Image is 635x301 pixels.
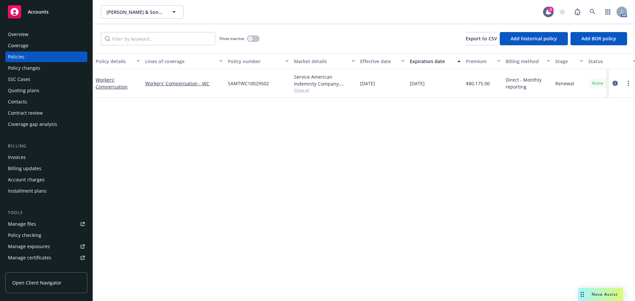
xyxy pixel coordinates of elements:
a: Accounts [5,3,87,21]
div: Manage exposures [8,241,50,252]
span: Show inactive [219,36,244,41]
div: Manage files [8,219,36,229]
input: Filter by keyword... [101,32,215,45]
a: Workers' Compensation [96,77,128,90]
button: Market details [291,53,358,69]
div: Coverage gap analysis [8,119,57,130]
a: Report a Bug [571,5,584,19]
a: Overview [5,29,87,40]
a: Coverage [5,40,87,51]
a: Workers' Compensation - WC [145,80,223,87]
div: Premium [466,58,493,65]
span: [PERSON_NAME] & Sons Transport [106,9,164,16]
div: Installment plans [8,186,47,196]
div: Policies [8,52,24,62]
div: Market details [294,58,348,65]
a: Quoting plans [5,85,87,96]
a: Manage claims [5,264,87,274]
a: Search [586,5,599,19]
span: Nova Assist [592,291,618,297]
a: more [624,79,632,87]
span: Export to CSV [466,35,497,42]
button: Premium [463,53,503,69]
div: Contract review [8,108,43,118]
span: [DATE] [410,80,425,87]
div: Overview [8,29,28,40]
span: $80,175.00 [466,80,490,87]
button: Effective date [358,53,407,69]
button: Stage [553,53,586,69]
div: Account charges [8,174,45,185]
a: Installment plans [5,186,87,196]
a: Coverage gap analysis [5,119,87,130]
div: Policy details [96,58,133,65]
div: Policy checking [8,230,41,241]
div: Tools [5,209,87,216]
div: Manage certificates [8,252,51,263]
div: Lines of coverage [145,58,215,65]
button: Export to CSV [466,32,497,45]
span: Direct - Monthly reporting [506,76,550,90]
div: Status [588,58,629,65]
div: 3 [548,7,554,13]
div: Invoices [8,152,26,163]
div: Billing method [506,58,543,65]
button: Policy number [225,53,291,69]
div: SSC Cases [8,74,30,85]
div: Service American Indemnity Company, Service American Indemnity Company [294,73,355,87]
div: Policy number [228,58,281,65]
a: Manage files [5,219,87,229]
span: Active [591,80,604,86]
div: Manage claims [8,264,41,274]
div: Quoting plans [8,85,39,96]
div: Effective date [360,58,397,65]
a: Manage exposures [5,241,87,252]
a: Contract review [5,108,87,118]
span: SAMTWC10029502 [228,80,269,87]
div: Expiration date [410,58,453,65]
div: Policy changes [8,63,40,73]
div: Billing [5,143,87,149]
div: Billing updates [8,163,41,174]
span: Add BOR policy [581,35,616,42]
span: [DATE] [360,80,375,87]
span: Add historical policy [511,35,557,42]
button: Expiration date [407,53,463,69]
div: Contacts [8,96,27,107]
span: Show all [294,87,355,93]
button: Billing method [503,53,553,69]
a: Contacts [5,96,87,107]
a: Policies [5,52,87,62]
a: Invoices [5,152,87,163]
button: Nova Assist [578,288,623,301]
button: Add BOR policy [571,32,627,45]
div: Coverage [8,40,28,51]
a: SSC Cases [5,74,87,85]
a: circleInformation [611,79,619,87]
a: Account charges [5,174,87,185]
span: Accounts [28,9,49,15]
a: Start snowing [556,5,569,19]
button: Policy details [93,53,143,69]
button: Add historical policy [500,32,568,45]
a: Billing updates [5,163,87,174]
button: Lines of coverage [143,53,225,69]
div: Stage [555,58,576,65]
a: Policy changes [5,63,87,73]
span: Renewal [555,80,574,87]
a: Policy checking [5,230,87,241]
a: Switch app [601,5,614,19]
a: Manage certificates [5,252,87,263]
span: Open Client Navigator [12,279,62,286]
div: Drag to move [578,288,586,301]
button: [PERSON_NAME] & Sons Transport [101,5,184,19]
